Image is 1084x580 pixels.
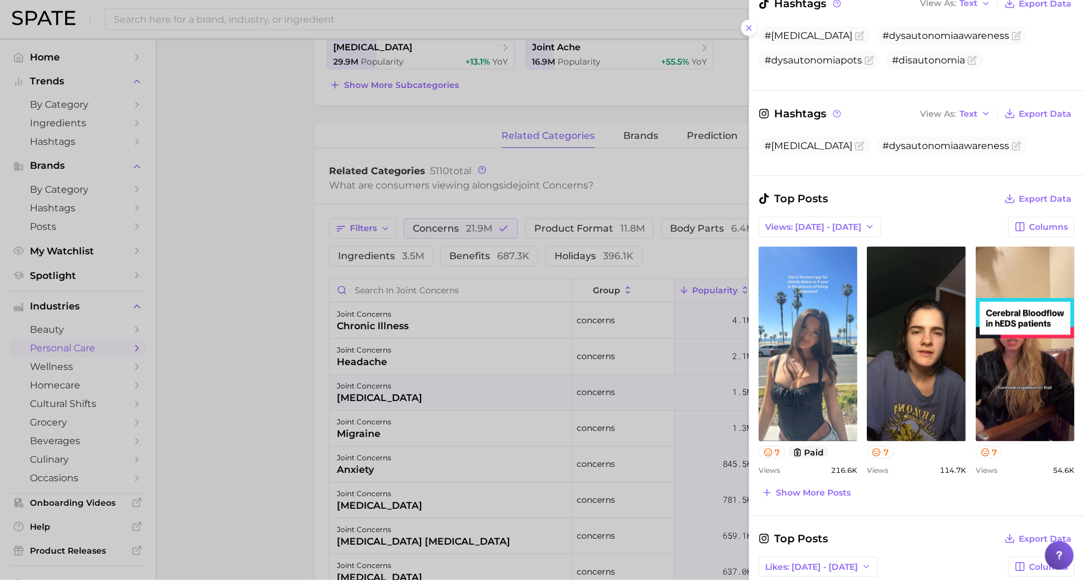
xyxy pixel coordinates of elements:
span: Likes: [DATE] - [DATE] [765,562,858,572]
button: Flag as miscategorized or irrelevant [1012,141,1021,151]
button: Export Data [1001,105,1074,122]
button: View AsText [917,106,994,122]
span: 216.6k [831,466,857,475]
span: #dysautonomiaawareness [882,140,1009,151]
span: Text [960,111,978,117]
button: Flag as miscategorized or irrelevant [855,31,864,41]
span: #dysautonomiapots [765,54,862,66]
span: Show more posts [776,488,851,498]
button: Show more posts [759,484,854,501]
span: #disautonomia [892,54,965,66]
button: Flag as miscategorized or irrelevant [967,56,977,65]
span: Export Data [1019,534,1071,544]
span: #[MEDICAL_DATA] [765,140,852,151]
span: #[MEDICAL_DATA] [765,30,852,41]
span: #dysautonomiaawareness [882,30,1009,41]
span: Export Data [1019,194,1071,204]
button: 7 [976,446,1003,458]
button: Export Data [1001,190,1074,207]
button: Views: [DATE] - [DATE] [759,217,881,237]
span: Columns [1029,562,1068,572]
span: Top Posts [759,190,828,207]
span: Export Data [1019,109,1071,119]
span: Views [976,466,997,475]
span: Views: [DATE] - [DATE] [765,222,861,232]
span: Hashtags [759,105,843,122]
span: View As [920,111,956,117]
span: 114.7k [940,466,966,475]
button: Columns [1008,557,1074,577]
button: Export Data [1001,530,1074,547]
button: Flag as miscategorized or irrelevant [855,141,864,151]
button: Columns [1008,217,1074,237]
span: Columns [1029,222,1068,232]
button: Flag as miscategorized or irrelevant [864,56,874,65]
button: 7 [867,446,894,458]
span: 54.6k [1053,466,1074,475]
button: Flag as miscategorized or irrelevant [1012,31,1021,41]
button: Likes: [DATE] - [DATE] [759,557,878,577]
span: Top Posts [759,530,828,547]
button: 7 [759,446,785,458]
button: paid [788,446,829,458]
span: Views [759,466,780,475]
span: Views [867,466,888,475]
